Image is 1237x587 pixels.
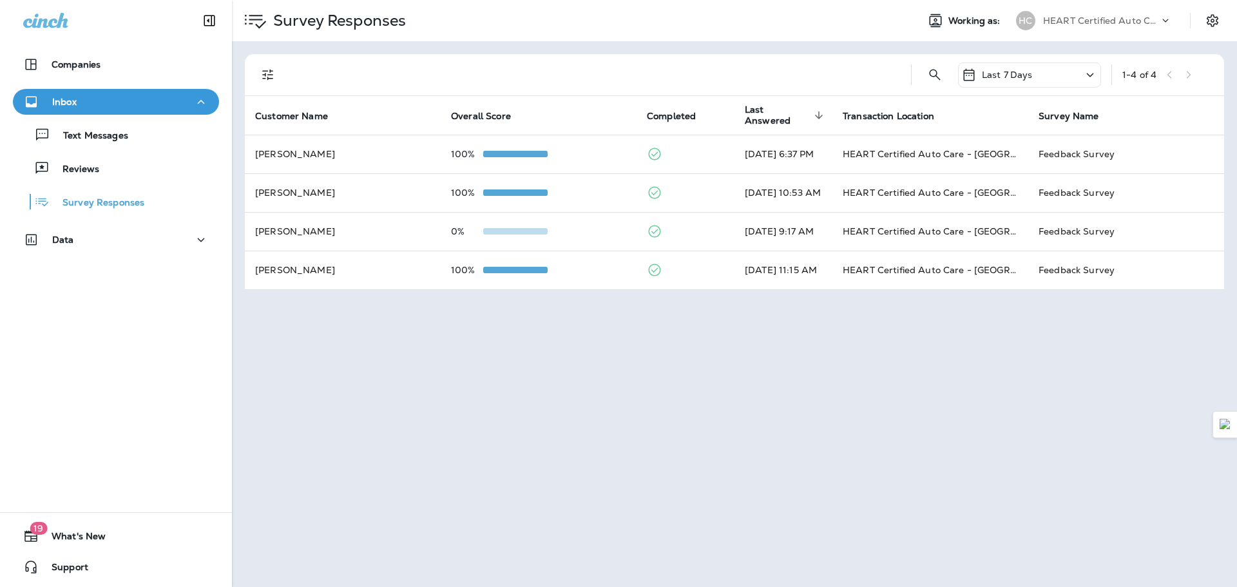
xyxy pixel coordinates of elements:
button: Survey Responses [13,188,219,215]
td: Feedback Survey [1028,173,1224,212]
button: Companies [13,52,219,77]
span: Survey Name [1039,110,1116,122]
p: Data [52,235,74,245]
p: 100% [451,265,483,275]
span: What's New [39,531,106,546]
span: Completed [647,110,713,122]
p: Survey Responses [268,11,406,30]
span: Customer Name [255,110,345,122]
button: Settings [1201,9,1224,32]
td: Feedback Survey [1028,212,1224,251]
td: [DATE] 6:37 PM [734,135,832,173]
td: [PERSON_NAME] [245,173,441,212]
button: Search Survey Responses [922,62,948,88]
td: HEART Certified Auto Care - [GEOGRAPHIC_DATA] [832,251,1028,289]
p: Survey Responses [50,197,144,209]
button: Reviews [13,155,219,182]
td: Feedback Survey [1028,251,1224,289]
td: HEART Certified Auto Care - [GEOGRAPHIC_DATA] [832,135,1028,173]
td: [DATE] 10:53 AM [734,173,832,212]
span: Customer Name [255,111,328,122]
img: Detect Auto [1220,419,1231,430]
span: Support [39,562,88,577]
button: Text Messages [13,121,219,148]
p: 100% [451,149,483,159]
button: Filters [255,62,281,88]
p: 100% [451,188,483,198]
td: HEART Certified Auto Care - [GEOGRAPHIC_DATA] [832,212,1028,251]
span: Working as: [948,15,1003,26]
span: 19 [30,522,47,535]
span: Transaction Location [843,110,951,122]
button: Support [13,554,219,580]
span: Last Answered [745,104,827,126]
p: Text Messages [50,130,128,142]
span: Overall Score [451,110,528,122]
span: Last Answered [745,104,810,126]
p: Companies [52,59,101,70]
button: 19What's New [13,523,219,549]
p: Inbox [52,97,77,107]
span: Transaction Location [843,111,934,122]
button: Data [13,227,219,253]
span: Overall Score [451,111,511,122]
td: [PERSON_NAME] [245,251,441,289]
td: [PERSON_NAME] [245,212,441,251]
td: [DATE] 9:17 AM [734,212,832,251]
td: [PERSON_NAME] [245,135,441,173]
div: 1 - 4 of 4 [1122,70,1156,80]
span: Survey Name [1039,111,1099,122]
td: Feedback Survey [1028,135,1224,173]
p: HEART Certified Auto Care [1043,15,1159,26]
td: HEART Certified Auto Care - [GEOGRAPHIC_DATA] [832,173,1028,212]
span: Completed [647,111,696,122]
button: Inbox [13,89,219,115]
div: HC [1016,11,1035,30]
td: [DATE] 11:15 AM [734,251,832,289]
button: Collapse Sidebar [191,8,227,34]
p: Reviews [50,164,99,176]
p: Last 7 Days [982,70,1033,80]
p: 0% [451,226,483,236]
